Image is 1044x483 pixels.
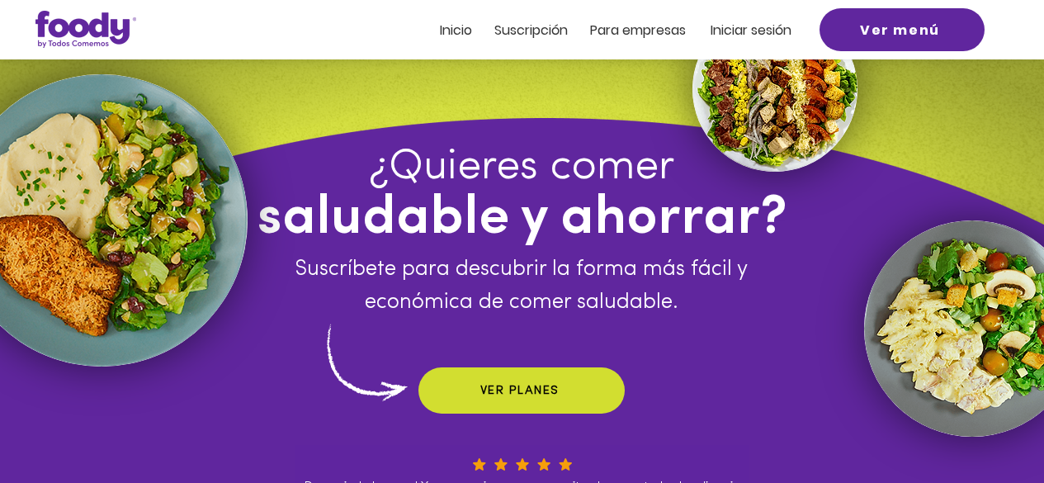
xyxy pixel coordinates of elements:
[860,20,940,40] span: Ver menú
[692,7,857,172] img: foody-ensalada-cobb.png
[440,21,472,40] span: Inicio
[440,23,472,37] a: Inicio
[295,258,748,313] span: Suscríbete para descubrir la forma más fácil y económica de comer saludable.
[711,23,791,37] a: Iniciar sesión
[369,146,674,189] span: ¿Quieres comer
[480,385,560,397] span: VER PLANES
[494,23,568,37] a: Suscripción
[257,192,787,247] span: saludable y ahorrar?
[711,21,791,40] span: Iniciar sesión
[606,21,686,40] span: ra empresas
[820,8,985,51] a: Ver menú
[418,367,625,414] a: VER PLANES
[590,21,606,40] span: Pa
[494,21,568,40] span: Suscripción
[35,11,136,48] img: Logo_Foody V2.0.0 (3).png
[590,23,686,37] a: Para empresas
